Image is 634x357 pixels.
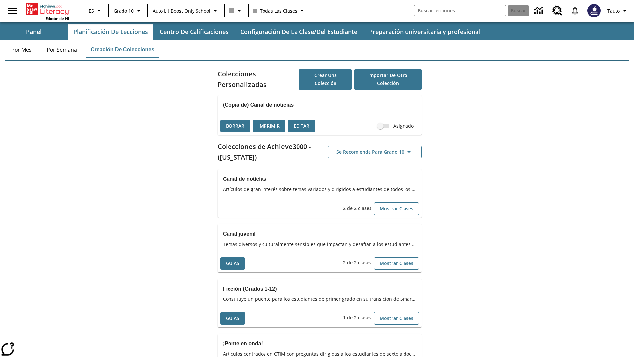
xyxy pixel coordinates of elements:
[1,24,67,40] button: Panel
[328,146,422,159] button: Se recomienda para Grado 10
[343,259,371,266] span: 2 de 2 clases
[223,284,416,294] h3: Ficción (Grados 1-12)
[414,5,506,16] input: Buscar campo
[218,141,320,163] h2: Colecciones de Achieve3000 - ([US_STATE])
[220,257,245,270] button: Guías
[364,24,485,40] button: Preparación universitaria y profesional
[605,5,631,17] button: Perfil/Configuración
[85,5,106,17] button: Lenguaje: ES, Selecciona un idioma
[220,312,245,325] button: Guías
[374,312,419,325] button: Mostrar Clases
[86,42,159,58] button: Creación de colecciones
[223,229,416,239] h3: Canal juvenil
[46,16,69,21] span: Edición de NJ
[223,100,416,110] h3: (Copia de) Canal de noticias
[607,7,620,14] span: Tauto
[153,7,210,14] span: Auto Lit Boost only School
[223,241,416,248] span: Temas diversos y culturalmente sensibles que impactan y desafían a los estudiantes de la escuela ...
[223,296,416,302] span: Constituye un puente para los estudiantes de primer grado en su transición de SmartyAnts a Achiev...
[583,2,605,19] button: Escoja un nuevo avatar
[220,120,250,133] button: Borrar
[548,2,566,20] a: Centro de recursos, Se abrirá en una pestaña nueva.
[218,69,299,90] h2: Colecciones Personalizadas
[89,7,94,14] span: ES
[343,205,371,211] span: 2 de 2 clases
[114,7,134,14] span: Grado 10
[374,257,419,270] button: Mostrar Clases
[150,5,222,17] button: Escuela: Auto Lit Boost only School, Seleccione su escuela
[3,1,22,20] button: Abrir el menú lateral
[111,5,145,17] button: Grado: Grado 10, Elige un grado
[235,24,363,40] button: Configuración de la clase/del estudiante
[374,202,419,215] button: Mostrar Clases
[223,186,416,193] span: Artículos de gran interés sobre temas variados y dirigidos a estudiantes de todos los grados.
[299,69,351,90] button: Crear una colección
[253,120,285,133] button: Imprimir, Se abrirá en una ventana nueva
[5,42,38,58] button: Por mes
[26,3,69,16] a: Portada
[155,24,234,40] button: Centro de calificaciones
[223,339,416,348] h3: ¡Ponte en onda!
[354,69,422,90] button: Importar de otro Colección
[253,7,297,14] span: Todas las clases
[530,2,548,20] a: Centro de información
[223,175,416,184] h3: Canal de noticias
[587,4,601,17] img: Avatar
[343,314,371,321] span: 1 de 2 clases
[288,120,315,133] button: Editar
[26,2,69,21] div: Portada
[566,2,583,19] a: Notificaciones
[68,24,153,40] button: Planificación de lecciones
[393,122,414,129] span: Asignado
[251,5,309,17] button: Clase: Todas las clases, Selecciona una clase
[41,42,82,58] button: Por semana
